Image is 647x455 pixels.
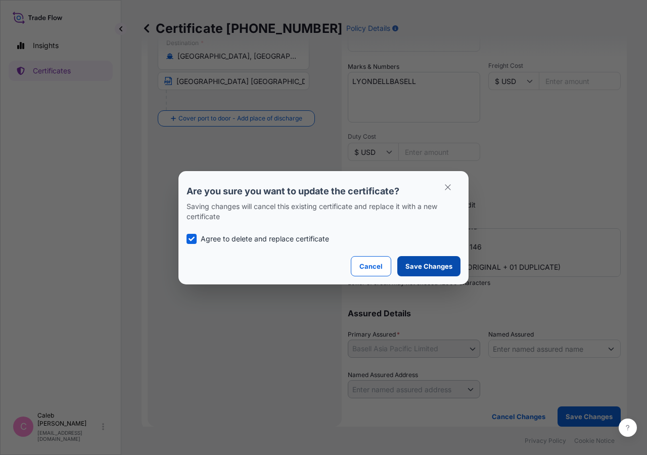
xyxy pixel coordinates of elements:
[201,234,329,244] p: Agree to delete and replace certificate
[397,256,460,276] button: Save Changes
[187,185,460,197] p: Are you sure you want to update the certificate?
[351,256,391,276] button: Cancel
[405,261,452,271] p: Save Changes
[187,201,460,222] p: Saving changes will cancel this existing certificate and replace it with a new certificate
[359,261,383,271] p: Cancel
